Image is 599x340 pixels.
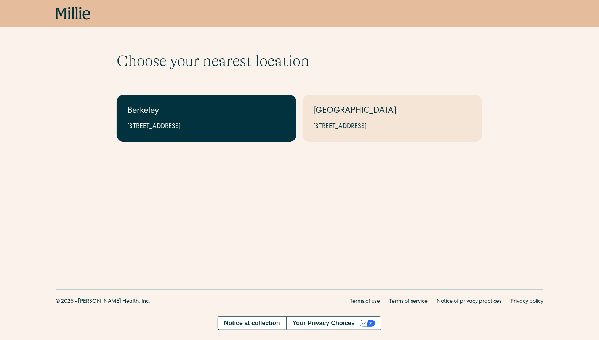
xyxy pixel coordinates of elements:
a: Terms of service [389,298,428,306]
a: Notice at collection [218,317,286,330]
div: Berkeley [127,105,286,118]
a: [GEOGRAPHIC_DATA][STREET_ADDRESS] [303,95,482,142]
div: [STREET_ADDRESS] [127,122,286,132]
div: [STREET_ADDRESS] [313,122,472,132]
a: Privacy policy [511,298,543,306]
a: Notice of privacy practices [437,298,501,306]
a: Terms of use [350,298,380,306]
div: [GEOGRAPHIC_DATA] [313,105,472,118]
h1: Choose your nearest location [117,52,482,70]
a: Berkeley[STREET_ADDRESS] [117,95,296,142]
button: Your Privacy Choices [286,317,381,330]
div: © 2025 - [PERSON_NAME] Health, Inc. [56,298,150,306]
